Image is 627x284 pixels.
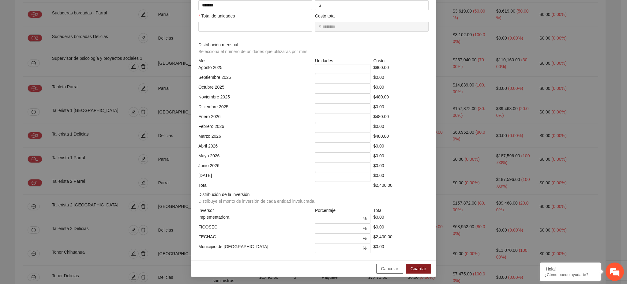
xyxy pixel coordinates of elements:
div: Febrero 2026 [197,123,313,133]
span: % [363,225,366,232]
div: Total [372,207,430,214]
textarea: Escriba su mensaje y pulse “Intro” [3,167,117,189]
span: % [363,245,366,251]
button: Guardar [406,264,431,274]
span: Selecciona el número de unidades que utilizarás por mes. [198,49,309,54]
p: ¿Cómo puedo ayudarte? [544,272,596,277]
div: $2,400.00 [372,182,430,189]
span: Distribución mensual [198,41,311,55]
div: Chatee con nosotros ahora [32,31,103,39]
div: Septiembre 2025 [197,74,313,84]
div: Inversor [197,207,313,214]
div: Noviembre 2025 [197,94,313,103]
div: [DATE] [197,172,313,182]
div: Costo [372,57,430,64]
div: Porcentaje [313,207,372,214]
span: $ [319,2,321,9]
div: $2,400.00 [372,233,430,243]
button: Cancelar [376,264,403,274]
span: % [363,235,366,242]
div: $480.00 [372,94,430,103]
div: Total [197,182,313,189]
div: $0.00 [372,162,430,172]
div: $0.00 [372,172,430,182]
div: Enero 2026 [197,113,313,123]
div: Implementadora [197,214,313,224]
div: Octubre 2025 [197,84,313,94]
span: Guardar [411,265,426,272]
div: Diciembre 2025 [197,103,313,113]
div: $960.00 [372,64,430,74]
div: Minimizar ventana de chat en vivo [100,3,115,18]
div: FICOSEC [197,224,313,233]
div: $0.00 [372,243,430,253]
span: Cancelar [381,265,398,272]
div: Marzo 2026 [197,133,313,143]
div: $0.00 [372,103,430,113]
label: Costo total [315,13,336,19]
span: Estamos en línea. [36,82,84,144]
div: Mes [197,57,313,64]
div: FECHAC [197,233,313,243]
span: Distribución de la inversión [198,191,318,205]
div: $0.00 [372,123,430,133]
div: Mayo 2026 [197,152,313,162]
div: $0.00 [372,152,430,162]
div: Junio 2026 [197,162,313,172]
div: $0.00 [372,143,430,152]
div: $0.00 [372,74,430,84]
div: Municipio de [GEOGRAPHIC_DATA] [197,243,313,253]
span: $ [319,23,321,30]
div: $0.00 [372,214,430,224]
div: $480.00 [372,133,430,143]
span: Distribuye el monto de inversión de cada entidad involucrada. [198,199,315,204]
span: % [363,215,366,222]
div: Unidades [313,57,372,64]
div: $0.00 [372,84,430,94]
div: ¡Hola! [544,267,596,271]
div: Abril 2026 [197,143,313,152]
div: $480.00 [372,113,430,123]
div: $0.00 [372,224,430,233]
label: Total de unidades [198,13,235,19]
div: Agosto 2025 [197,64,313,74]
